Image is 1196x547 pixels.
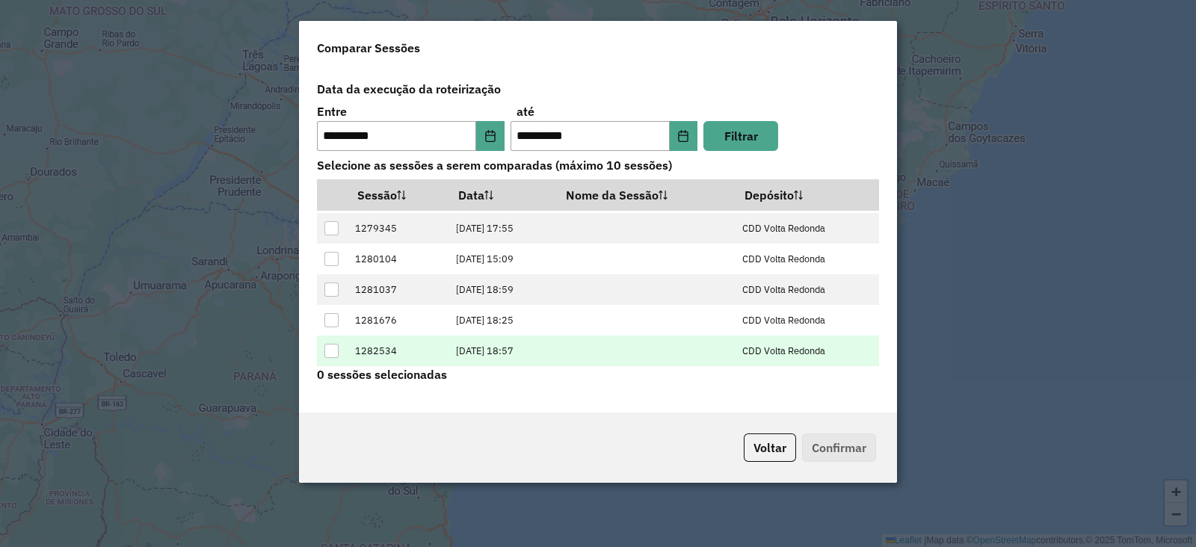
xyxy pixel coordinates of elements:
td: 1281676 [348,305,449,336]
td: [DATE] 18:59 [449,274,555,305]
button: Choose Date [670,121,698,151]
td: CDD Volta Redonda [734,244,878,274]
td: [DATE] 18:25 [449,305,555,336]
button: Voltar [744,433,796,462]
td: [DATE] 17:55 [449,213,555,244]
label: 0 sessões selecionadas [317,365,447,383]
th: Data [449,179,555,211]
button: Choose Date [476,121,505,151]
td: 1282534 [348,336,449,366]
td: 1281037 [348,274,449,305]
td: CDD Volta Redonda [734,305,878,336]
label: Entre [317,102,347,120]
td: CDD Volta Redonda [734,336,878,366]
label: Selecione as sessões a serem comparadas (máximo 10 sessões) [308,151,888,179]
th: Nome da Sessão [555,179,734,211]
th: Depósito [734,179,878,211]
button: Filtrar [703,121,778,151]
h4: Comparar Sessões [317,39,420,57]
label: Data da execução da roteirização [308,75,888,103]
td: 1279345 [348,213,449,244]
label: até [517,102,534,120]
td: 1280104 [348,244,449,274]
td: [DATE] 18:57 [449,336,555,366]
td: [DATE] 15:09 [449,244,555,274]
td: CDD Volta Redonda [734,213,878,244]
td: CDD Volta Redonda [734,274,878,305]
th: Sessão [348,179,449,211]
